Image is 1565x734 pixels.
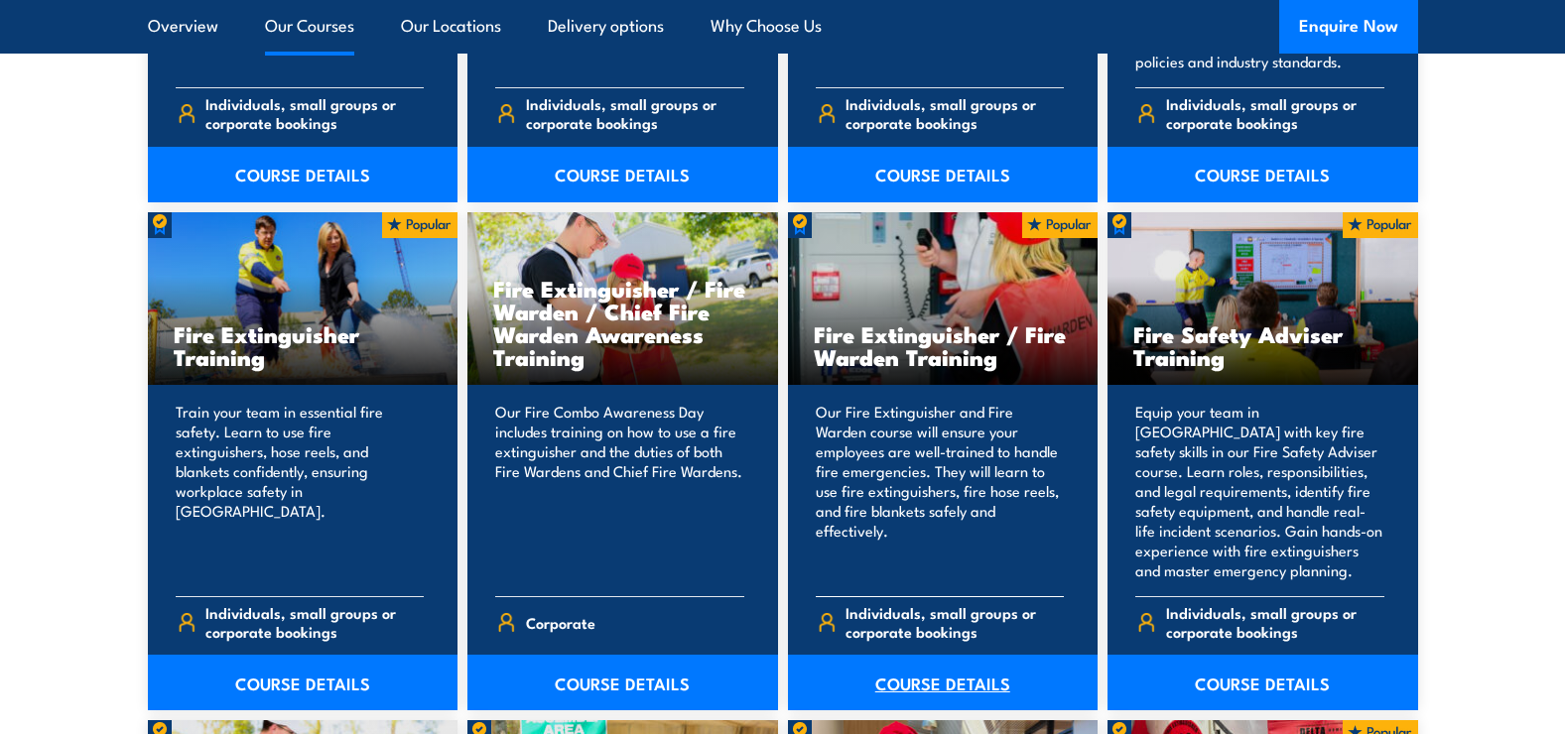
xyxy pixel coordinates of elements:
a: COURSE DETAILS [1108,147,1418,202]
a: COURSE DETAILS [467,147,778,202]
p: Equip your team in [GEOGRAPHIC_DATA] with key fire safety skills in our Fire Safety Adviser cours... [1135,402,1384,580]
h3: Fire Extinguisher / Fire Warden / Chief Fire Warden Awareness Training [493,277,752,368]
a: COURSE DETAILS [148,147,458,202]
span: Corporate [526,607,595,638]
a: COURSE DETAILS [788,147,1099,202]
a: COURSE DETAILS [1108,655,1418,710]
span: Individuals, small groups or corporate bookings [1166,603,1384,641]
h3: Fire Safety Adviser Training [1133,322,1392,368]
span: Individuals, small groups or corporate bookings [205,94,424,132]
span: Individuals, small groups or corporate bookings [846,94,1064,132]
a: COURSE DETAILS [467,655,778,710]
a: COURSE DETAILS [788,655,1099,710]
span: Individuals, small groups or corporate bookings [526,94,744,132]
a: COURSE DETAILS [148,655,458,710]
h3: Fire Extinguisher Training [174,322,433,368]
span: Individuals, small groups or corporate bookings [1166,94,1384,132]
span: Individuals, small groups or corporate bookings [205,603,424,641]
span: Individuals, small groups or corporate bookings [846,603,1064,641]
p: Our Fire Extinguisher and Fire Warden course will ensure your employees are well-trained to handl... [816,402,1065,580]
p: Our Fire Combo Awareness Day includes training on how to use a fire extinguisher and the duties o... [495,402,744,580]
h3: Fire Extinguisher / Fire Warden Training [814,322,1073,368]
p: Train your team in essential fire safety. Learn to use fire extinguishers, hose reels, and blanke... [176,402,425,580]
